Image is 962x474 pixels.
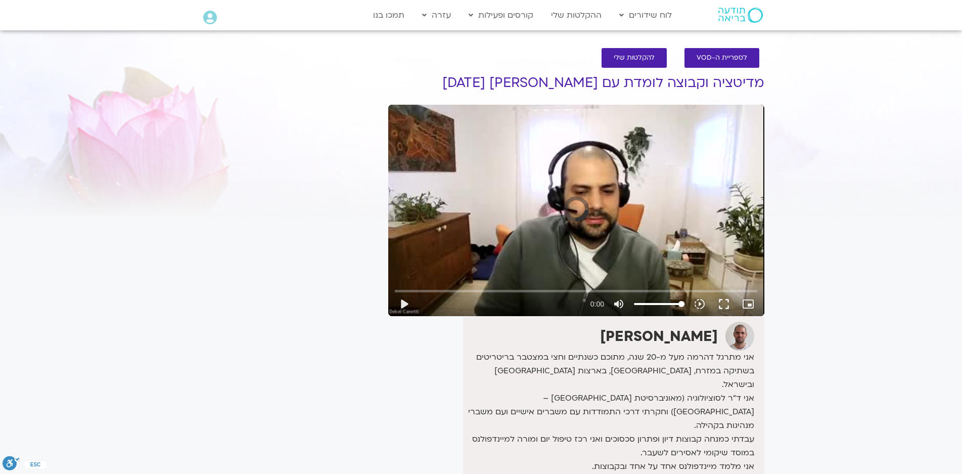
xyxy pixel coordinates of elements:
span: לספריית ה-VOD [697,54,747,62]
a: ההקלטות שלי [546,6,607,25]
strong: [PERSON_NAME] [600,327,718,346]
a: לספריית ה-VOD [684,48,759,68]
img: דקל קנטי [725,322,754,351]
a: תמכו בנו [368,6,409,25]
a: להקלטות שלי [602,48,667,68]
img: תודעה בריאה [718,8,763,23]
a: עזרה [417,6,456,25]
span: להקלטות שלי [614,54,655,62]
a: קורסים ופעילות [464,6,538,25]
a: לוח שידורים [614,6,677,25]
h1: מדיטציה וקבוצה לומדת עם [PERSON_NAME] [DATE] [388,75,764,91]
